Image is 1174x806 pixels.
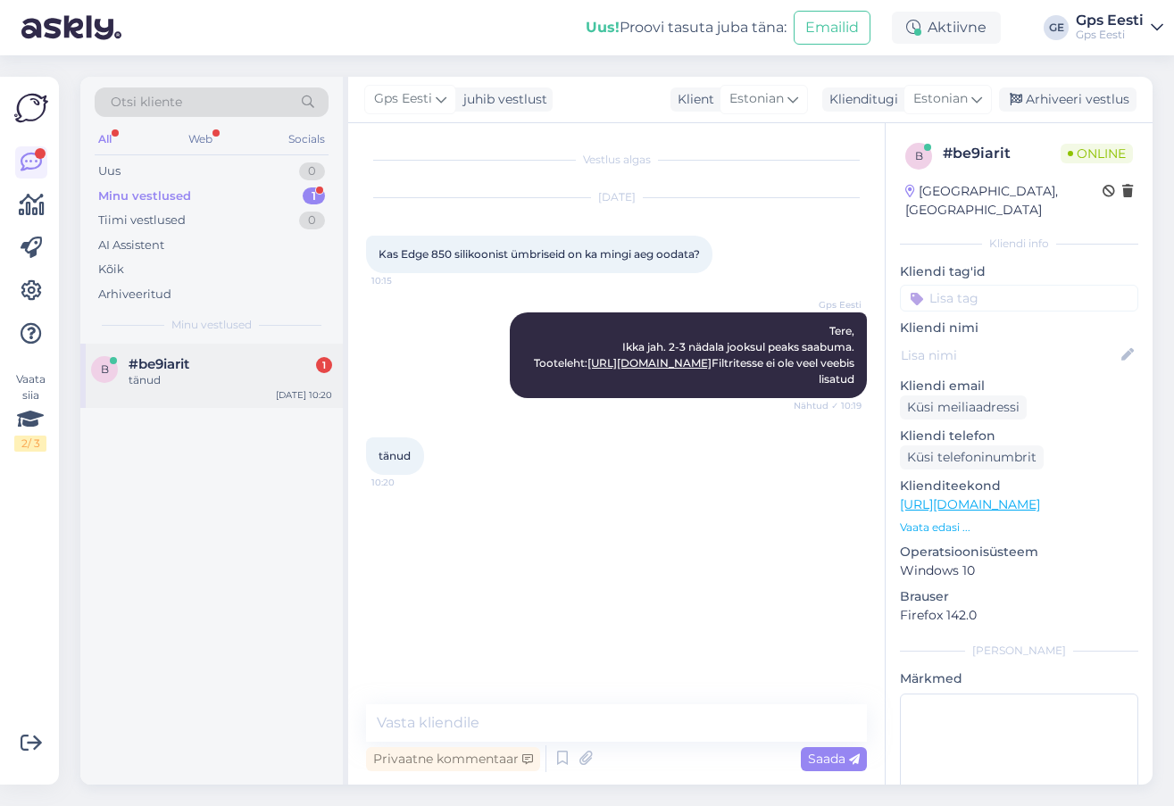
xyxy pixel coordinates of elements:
[379,449,411,462] span: tänud
[14,436,46,452] div: 2 / 3
[185,128,216,151] div: Web
[943,143,1061,164] div: # be9iarit
[900,395,1027,420] div: Küsi meiliaadressi
[303,187,325,205] div: 1
[98,286,171,303] div: Arhiveeritud
[900,319,1138,337] p: Kliendi nimi
[1044,15,1069,40] div: GE
[900,285,1138,312] input: Lisa tag
[456,90,547,109] div: juhib vestlust
[1076,13,1163,42] a: Gps EestiGps Eesti
[900,427,1138,445] p: Kliendi telefon
[808,751,860,767] span: Saada
[171,317,252,333] span: Minu vestlused
[900,519,1138,536] p: Vaata edasi ...
[276,388,332,402] div: [DATE] 10:20
[371,274,438,287] span: 10:15
[98,237,164,254] div: AI Assistent
[915,149,923,162] span: b
[999,87,1137,112] div: Arhiveeri vestlus
[299,212,325,229] div: 0
[729,89,784,109] span: Estonian
[1076,28,1144,42] div: Gps Eesti
[14,371,46,452] div: Vaata siia
[900,477,1138,495] p: Klienditeekond
[98,187,191,205] div: Minu vestlused
[111,93,182,112] span: Otsi kliente
[374,89,432,109] span: Gps Eesti
[95,128,115,151] div: All
[98,162,121,180] div: Uus
[900,377,1138,395] p: Kliendi email
[587,356,712,370] a: [URL][DOMAIN_NAME]
[900,262,1138,281] p: Kliendi tag'id
[14,91,48,125] img: Askly Logo
[101,362,109,376] span: b
[129,356,189,372] span: #be9iarit
[1076,13,1144,28] div: Gps Eesti
[892,12,1001,44] div: Aktiivne
[98,212,186,229] div: Tiimi vestlused
[379,247,700,261] span: Kas Edge 850 silikoonist ümbriseid on ka mingi aeg oodata?
[1061,144,1133,163] span: Online
[586,19,620,36] b: Uus!
[900,606,1138,625] p: Firefox 142.0
[901,345,1118,365] input: Lisa nimi
[299,162,325,180] div: 0
[795,298,862,312] span: Gps Eesti
[366,189,867,205] div: [DATE]
[285,128,329,151] div: Socials
[822,90,898,109] div: Klienditugi
[913,89,968,109] span: Estonian
[794,11,870,45] button: Emailid
[900,496,1040,512] a: [URL][DOMAIN_NAME]
[794,399,862,412] span: Nähtud ✓ 10:19
[98,261,124,278] div: Kõik
[900,587,1138,606] p: Brauser
[586,17,787,38] div: Proovi tasuta juba täna:
[900,561,1138,580] p: Windows 10
[900,236,1138,252] div: Kliendi info
[371,476,438,489] span: 10:20
[316,357,332,373] div: 1
[670,90,714,109] div: Klient
[366,152,867,168] div: Vestlus algas
[900,543,1138,561] p: Operatsioonisüsteem
[900,669,1138,688] p: Märkmed
[900,445,1044,469] div: Küsi telefoninumbrit
[366,747,540,771] div: Privaatne kommentaar
[129,372,332,388] div: tänud
[900,643,1138,659] div: [PERSON_NAME]
[905,182,1103,220] div: [GEOGRAPHIC_DATA], [GEOGRAPHIC_DATA]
